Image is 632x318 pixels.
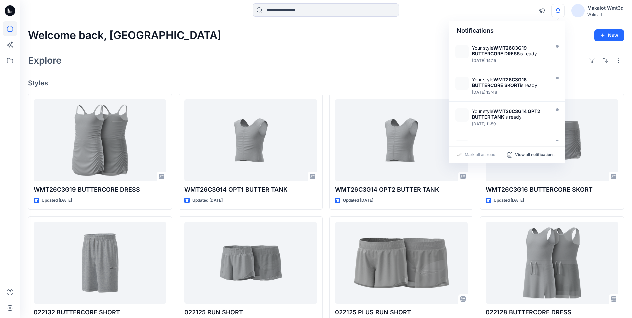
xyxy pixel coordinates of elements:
div: Your style is ready [472,108,549,120]
p: Updated [DATE] [343,197,373,204]
a: 022125 PLUS RUN SHORT [335,222,468,304]
div: Your style is ready [472,77,549,88]
div: Walmart [587,12,624,17]
button: New [594,29,624,41]
p: 022128 BUTTERCORE DRESS [486,308,618,317]
a: WMT26C3G14 OPT1 BUTTER TANK [184,99,317,181]
strong: WMT26C3G16 BUTTERCORE SKORT [472,77,527,88]
p: WMT26C3G14 OPT2 BUTTER TANK [335,185,468,194]
div: Your style is ready [472,45,549,56]
a: WMT26C3G19 BUTTERCORE DRESS [34,99,166,181]
a: WMT26C3G14 OPT2 BUTTER TANK [335,99,468,181]
h2: Welcome back, [GEOGRAPHIC_DATA] [28,29,221,42]
strong: WMT26C3G14 OPT2 BUTTER TANK [472,108,540,120]
img: WMT26C3G19_ADM_BUTTERCORE DRESS [455,45,469,58]
div: Monday, September 01, 2025 14:15 [472,58,549,63]
p: Mark all as read [465,152,495,158]
img: avatar [571,4,585,17]
strong: WMT26C3G14 OPT1 BUTTER TANK [472,140,539,151]
div: Monday, September 01, 2025 11:59 [472,122,549,126]
p: Updated [DATE] [494,197,524,204]
a: 022125 RUN SHORT [184,222,317,304]
a: 022128 BUTTERCORE DRESS [486,222,618,304]
p: 022125 RUN SHORT [184,308,317,317]
a: 022132 BUTTERCORE SHORT [34,222,166,304]
h4: Styles [28,79,624,87]
p: WMT26C3G19 BUTTERCORE DRESS [34,185,166,194]
img: WMT26C3G16_ADM_BUTTERCORE SKORT [455,77,469,90]
div: Notifications [449,21,565,41]
p: WMT26C3G16 BUTTERCORE SKORT [486,185,618,194]
p: 022125 PLUS RUN SHORT [335,308,468,317]
p: Updated [DATE] [192,197,223,204]
p: WMT26C3G14 OPT1 BUTTER TANK [184,185,317,194]
p: Updated [DATE] [42,197,72,204]
p: 022132 BUTTERCORE SHORT [34,308,166,317]
p: View all notifications [515,152,555,158]
div: Monday, September 01, 2025 13:48 [472,90,549,95]
strong: WMT26C3G19 BUTTERCORE DRESS [472,45,527,56]
div: Makalot Wmt3d [587,4,624,12]
img: WMT26C3G14_ADM_OPT1_BUTTER TANK [455,140,469,153]
h2: Explore [28,55,62,66]
div: Your style is ready [472,140,549,151]
img: WMT26C3G14_ADM_OPT2_BUTTER TANK [455,108,469,122]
